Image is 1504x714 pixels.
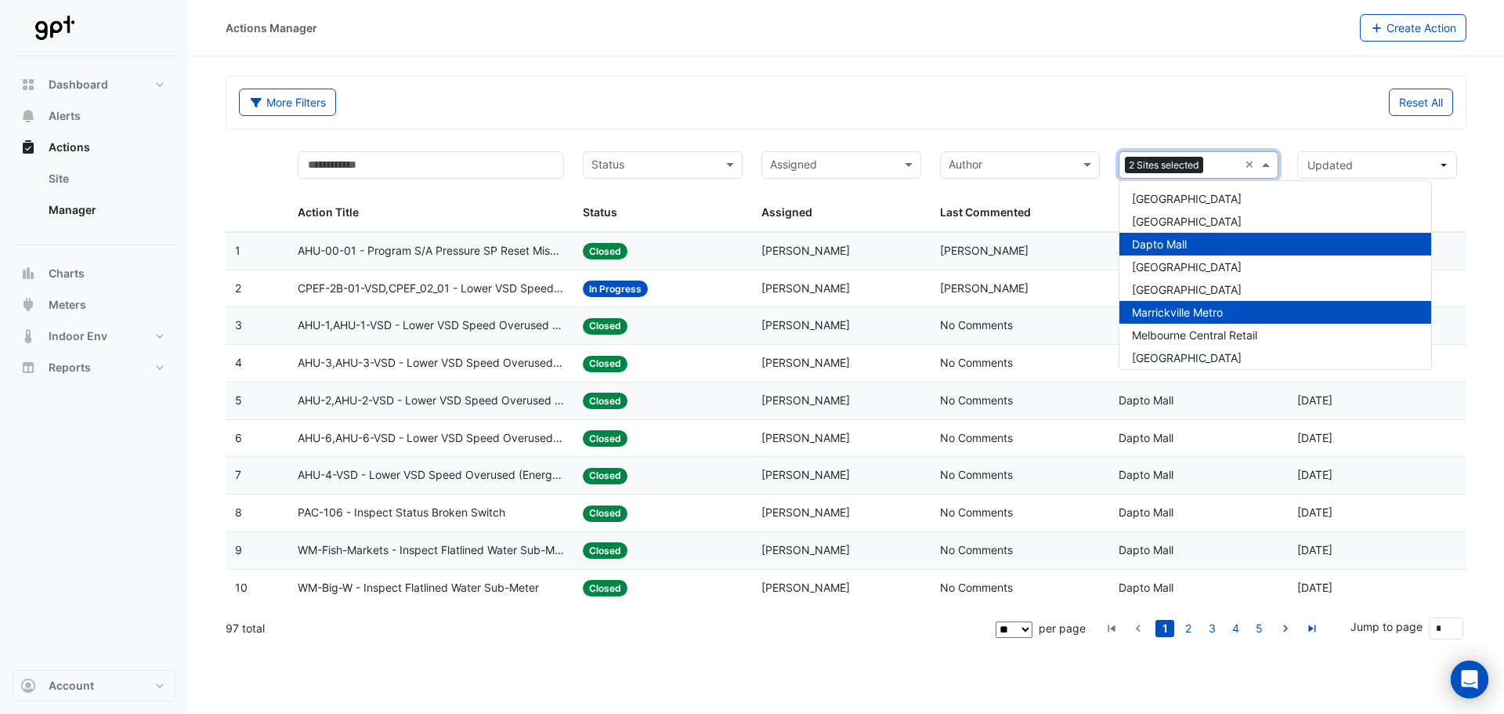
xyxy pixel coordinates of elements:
span: Closed [583,430,627,447]
span: Reports [49,360,91,375]
span: Clear [1245,156,1258,174]
a: Manager [36,194,175,226]
app-icon: Dashboard [20,77,36,92]
a: 2 [1179,620,1198,637]
span: 3 [235,318,242,332]
span: WM-Big-W - Inspect Flatlined Water Sub-Meter [298,579,539,597]
span: AHU-1,AHU-1-VSD - Lower VSD Speed Overused (Energy Waste) [298,317,565,335]
span: No Comments [940,543,1013,556]
img: Company Logo [19,13,89,44]
span: 2 Sites selected [1125,157,1203,174]
span: Closed [583,468,627,484]
span: 2025-07-07T13:38:01.283 [1297,581,1332,594]
span: 1 [235,244,240,257]
span: No Comments [940,356,1013,369]
app-icon: Actions [20,140,36,155]
label: Jump to page [1350,618,1423,635]
span: Dapto Mall [1119,543,1173,556]
button: Charts [13,258,175,289]
span: Alerts [49,108,81,124]
a: 1 [1155,620,1174,637]
span: Actions [49,140,90,155]
span: 2025-07-07T13:38:14.785 [1297,431,1332,444]
span: 9 [235,543,242,556]
span: [PERSON_NAME] [940,281,1029,295]
app-icon: Charts [20,266,36,281]
span: [PERSON_NAME] [761,244,850,257]
span: No Comments [940,506,1013,519]
span: Charts [49,266,85,281]
li: page 5 [1247,620,1271,637]
a: go to previous page [1129,620,1148,637]
li: page 2 [1177,620,1200,637]
button: Alerts [13,100,175,132]
span: No Comments [940,581,1013,594]
button: Updated [1297,151,1457,179]
span: 2025-07-07T13:38:08.768 [1297,506,1332,519]
span: Account [49,678,94,694]
span: Closed [583,356,627,372]
span: Action Title [298,205,359,219]
span: [PERSON_NAME] [761,543,850,556]
span: Dapto Mall [1119,431,1173,444]
span: [PERSON_NAME] [761,468,850,481]
span: [PERSON_NAME] [761,506,850,519]
span: per page [1039,622,1086,635]
span: PAC-106 - Inspect Status Broken Switch [298,504,505,522]
div: Actions [13,163,175,232]
span: Status [583,205,617,219]
span: Updated [1307,158,1353,172]
span: Last Commented [940,205,1031,219]
span: Closed [583,393,627,409]
span: 2025-07-07T13:38:17.765 [1297,393,1332,407]
span: Dapto Mall [1132,237,1187,251]
span: 4 [235,356,242,369]
span: [GEOGRAPHIC_DATA] [1132,215,1242,228]
span: 5 [235,393,242,407]
span: Marrickville Metro [1132,306,1223,319]
button: Create Action [1360,14,1467,42]
span: AHU-3,AHU-3-VSD - Lower VSD Speed Overused (Energy Waste) [298,354,565,372]
a: 3 [1202,620,1221,637]
button: Dashboard [13,69,175,100]
li: page 4 [1224,620,1247,637]
span: [PERSON_NAME] [761,431,850,444]
button: Reports [13,352,175,383]
span: Assigned [761,205,812,219]
span: Melbourne Central Retail [1132,328,1257,342]
li: page 1 [1153,620,1177,637]
span: 2025-07-07T13:38:05.953 [1297,543,1332,556]
app-icon: Meters [20,297,36,313]
span: Dapto Mall [1119,581,1173,594]
button: Account [13,670,175,701]
ng-dropdown-panel: Options list [1119,180,1432,370]
span: [PERSON_NAME] [761,281,850,295]
span: 10 [235,581,248,594]
button: More Filters [239,89,336,116]
span: [PERSON_NAME] [761,356,850,369]
span: WM-Fish-Markets - Inspect Flatlined Water Sub-Meter [298,542,565,560]
button: Indoor Env [13,321,175,352]
a: go to first page [1102,620,1121,637]
span: AHU-2,AHU-2-VSD - Lower VSD Speed Overused (Energy Waste) [298,392,565,410]
span: Closed [583,243,627,259]
button: Actions [13,132,175,163]
span: Closed [583,318,627,335]
span: No Comments [940,393,1013,407]
div: Open Intercom Messenger [1451,661,1488,698]
span: [PERSON_NAME] [940,244,1029,257]
a: 5 [1249,620,1268,637]
app-icon: Alerts [20,108,36,124]
span: Closed [583,580,627,596]
span: AHU-4-VSD - Lower VSD Speed Overused (Energy Waste) [298,466,565,484]
span: 2025-07-07T13:38:11.588 [1297,468,1332,481]
span: Closed [583,542,627,559]
a: 4 [1226,620,1245,637]
span: 6 [235,431,242,444]
span: Indoor Env [49,328,107,344]
span: No Comments [940,468,1013,481]
span: [GEOGRAPHIC_DATA] [1132,260,1242,274]
span: [GEOGRAPHIC_DATA] [1132,192,1242,205]
span: CPEF-2B-01-VSD,CPEF_02_01 - Lower VSD Speed Overused (Energy Waste) [298,280,565,298]
span: Dashboard [49,77,108,92]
